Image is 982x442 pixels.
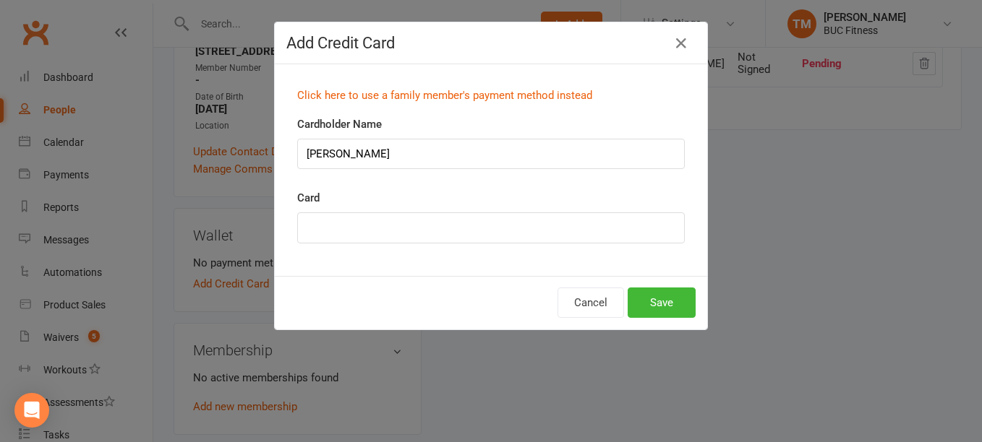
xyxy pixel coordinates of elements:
a: Click here to use a family member's payment method instead [297,89,592,102]
h4: Add Credit Card [286,34,696,52]
label: Card [297,189,320,207]
button: Cancel [558,287,624,318]
button: Close [670,32,693,55]
label: Cardholder Name [297,116,382,133]
button: Save [628,287,696,318]
div: Open Intercom Messenger [14,393,49,428]
iframe: Secure card payment input frame [307,222,675,234]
